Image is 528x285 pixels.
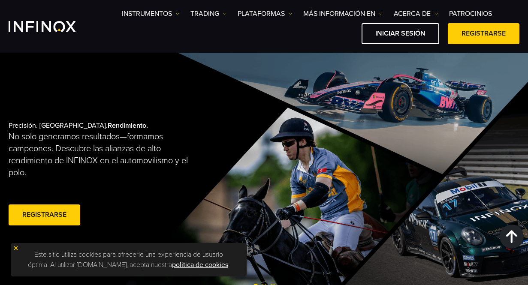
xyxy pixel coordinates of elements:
[9,21,96,32] a: INFINOX Logo
[172,261,228,269] a: política de cookies
[9,108,238,241] div: Precisión. [GEOGRAPHIC_DATA].
[9,204,80,225] a: Registrarse
[394,9,438,19] a: ACERCA DE
[190,9,227,19] a: TRADING
[303,9,383,19] a: Más información en
[9,131,193,179] p: No solo generamos resultados—formamos campeones. Descubre las alianzas de alto rendimiento de INF...
[449,9,492,19] a: Patrocinios
[13,245,19,251] img: yellow close icon
[238,9,293,19] a: PLATAFORMAS
[15,247,242,272] p: Este sitio utiliza cookies para ofrecerle una experiencia de usuario óptima. Al utilizar [DOMAIN_...
[362,23,439,44] a: Iniciar sesión
[122,9,180,19] a: Instrumentos
[448,23,519,44] a: Registrarse
[108,121,148,130] strong: Rendimiento.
